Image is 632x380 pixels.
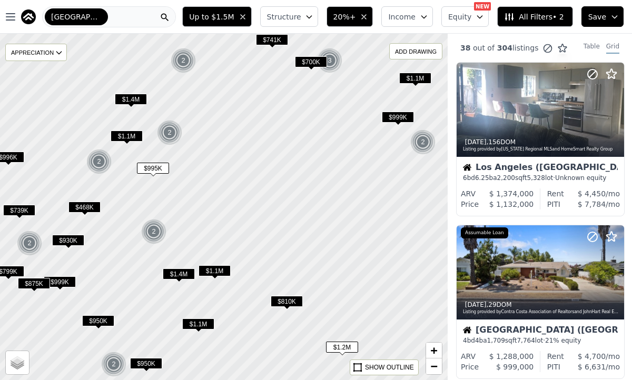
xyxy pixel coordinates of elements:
div: Listing provided by Contra Costa Association of Realtors and JohnHart Real Estate [463,309,619,315]
img: g1.png [101,352,127,377]
span: $950K [82,315,114,326]
button: All Filters• 2 [497,6,572,27]
div: PITI [547,199,560,209]
div: 2 [171,48,196,73]
img: g1.png [86,149,112,174]
span: Save [588,12,606,22]
span: $1.4M [115,94,147,105]
span: Equity [448,12,471,22]
div: Assumable Loan [461,227,508,239]
div: $700K [295,56,327,72]
div: $468K [68,202,101,217]
div: $950K [130,358,162,373]
div: , 29 DOM [463,301,619,309]
span: [GEOGRAPHIC_DATA] [51,12,102,22]
span: $1.1M [111,131,143,142]
div: $995K [137,163,169,178]
div: $810K [271,296,303,311]
span: 304 [495,44,512,52]
span: 7,764 [517,337,535,344]
div: $739K [3,205,35,220]
button: Up to $1.5M [182,6,251,27]
a: Zoom out [426,358,442,374]
div: $875K [18,278,50,293]
div: $950K [82,315,114,331]
span: $995K [137,163,169,174]
span: $1.4M [163,268,195,279]
div: /mo [560,199,620,209]
div: 3 [317,48,342,73]
div: Rent [547,188,564,199]
span: 5,328 [527,174,545,182]
time: 2025-08-22 19:34 [465,301,487,308]
div: $1.4M [163,268,195,284]
time: 2025-08-24 06:36 [465,138,487,146]
div: 2 [157,120,182,145]
span: $1.1M [399,73,431,84]
div: Price [461,362,479,372]
div: $1.1M [111,131,143,146]
button: Income [381,6,433,27]
img: g1.png [17,231,43,256]
img: g1.png [157,120,183,145]
span: 20%+ [333,12,356,22]
span: $950K [130,358,162,369]
a: [DATE],29DOMListing provided byContra Costa Association of Realtorsand JohnHart Real EstateAssuma... [456,225,624,379]
span: $ 7,784 [578,200,606,208]
img: g1.png [410,129,436,155]
span: $1.1M [182,318,214,329]
span: $ 6,631 [578,363,606,371]
a: [DATE],156DOMListing provided by[US_STATE] Regional MLSand HomeSmart Realty GroupHouseLos Angeles... [456,62,624,216]
span: All Filters • 2 [504,12,564,22]
div: $999K [44,276,76,292]
div: $741K [256,34,288,49]
div: 4 bd 4 ba sqft lot · 21% equity [463,336,618,345]
img: Pellego [21,9,36,24]
div: $1.4M [115,94,147,109]
div: 2 [141,219,166,244]
button: 20%+ [327,6,373,27]
div: 2 [101,352,126,377]
span: $1.1M [199,265,231,276]
div: SHOW OUTLINE [365,363,414,372]
span: $741K [256,34,288,45]
div: 2 [17,231,42,256]
span: 2,200 [497,174,515,182]
a: Zoom in [426,343,442,358]
div: 6 bd 6.25 ba sqft lot · Unknown equity [463,174,618,182]
div: 2 [86,149,112,174]
div: PITI [547,362,560,372]
div: , 156 DOM [463,138,619,146]
div: Listing provided by [US_STATE] Regional MLS and HomeSmart Realty Group [463,146,619,153]
span: $739K [3,205,35,216]
div: /mo [560,362,620,372]
span: − [431,359,438,373]
div: Table [584,42,600,54]
div: $1.1M [399,73,431,88]
div: 2 [410,129,436,155]
div: /mo [564,351,620,362]
div: $999K [382,112,414,127]
span: + [431,344,438,357]
span: 1,709 [487,337,505,344]
button: Equity [441,6,489,27]
img: House [463,326,471,334]
span: $468K [68,202,101,213]
span: $ 4,700 [578,352,606,361]
div: out of listings [448,43,568,54]
span: $1.2M [326,342,358,353]
span: Structure [267,12,301,22]
div: $930K [52,235,84,250]
div: Price [461,199,479,209]
div: /mo [564,188,620,199]
div: APPRECIATION [5,44,67,61]
span: $700K [295,56,327,67]
a: Layers [6,351,29,374]
span: $810K [271,296,303,307]
span: $ 4,450 [578,189,606,198]
button: Save [581,6,624,27]
div: $1.1M [199,265,231,281]
div: ADD DRAWING [390,44,442,59]
span: $999K [44,276,76,287]
span: Income [388,12,416,22]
